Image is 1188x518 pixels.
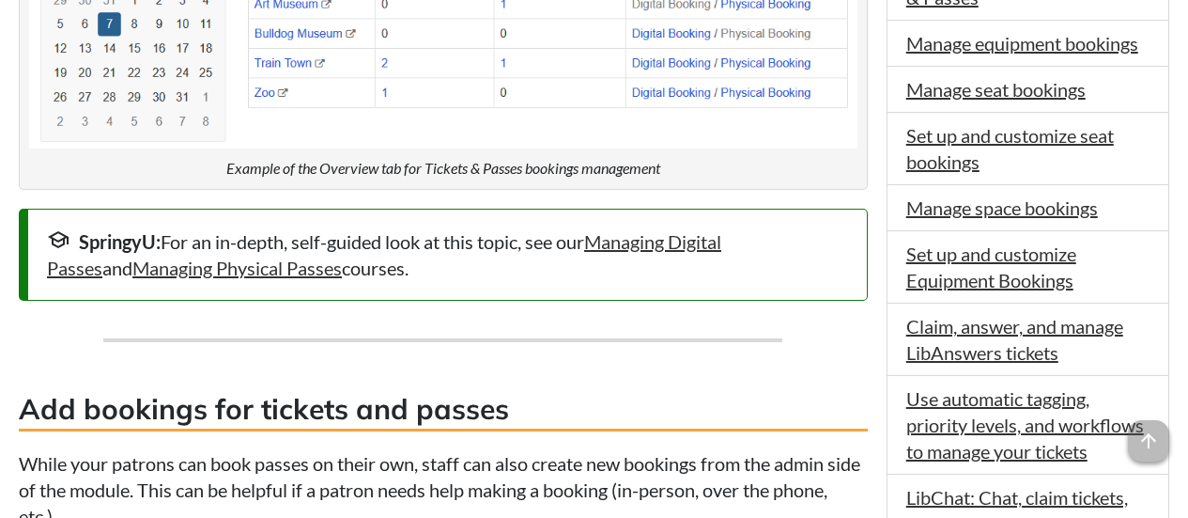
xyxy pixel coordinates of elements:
a: arrow_upward [1128,422,1169,445]
div: For an in-depth, self-guided look at this topic, see our and courses. [47,228,848,281]
strong: SpringyU: [79,230,161,253]
a: Manage space bookings [906,196,1098,219]
figcaption: Example of the Overview tab for Tickets & Passes bookings management [226,158,660,179]
a: Manage seat bookings [906,78,1086,101]
span: arrow_upward [1128,420,1169,462]
a: Claim, answer, and manage LibAnswers tickets [906,315,1123,364]
a: Managing Digital Passes [47,230,721,279]
h3: Add bookings for tickets and passes [19,389,868,432]
span: school [47,228,69,251]
a: Managing Physical Passes [132,257,342,279]
a: Set up and customize seat bookings [906,124,1114,173]
a: Use automatic tagging, priority levels, and workflows to manage your tickets [906,387,1144,463]
a: Set up and customize Equipment Bookings [906,243,1076,291]
a: Manage equipment bookings [906,32,1138,55]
